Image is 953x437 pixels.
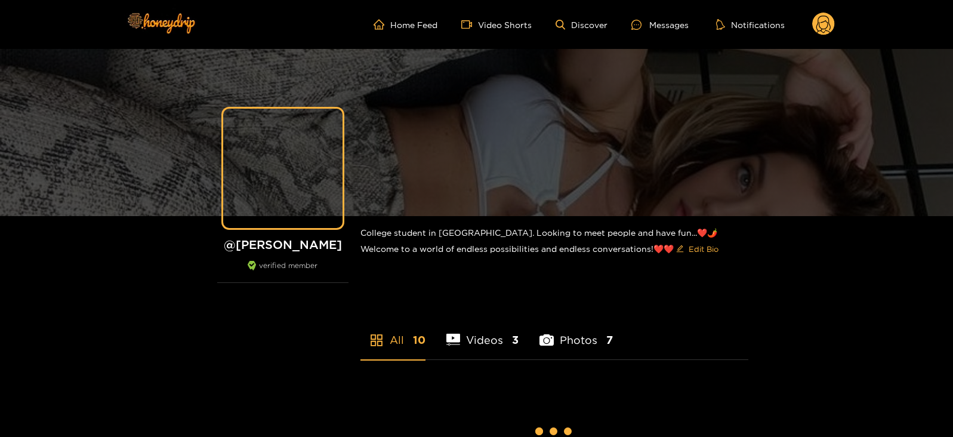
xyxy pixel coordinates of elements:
[631,18,689,32] div: Messages
[369,333,384,347] span: appstore
[606,333,613,347] span: 7
[713,19,788,30] button: Notifications
[461,19,478,30] span: video-camera
[360,306,425,359] li: All
[217,261,348,283] div: verified member
[461,19,532,30] a: Video Shorts
[512,333,519,347] span: 3
[413,333,425,347] span: 10
[556,20,607,30] a: Discover
[689,243,718,255] span: Edit Bio
[446,306,519,359] li: Videos
[374,19,390,30] span: home
[539,306,613,359] li: Photos
[360,216,748,268] div: College student in [GEOGRAPHIC_DATA]. Looking to meet people and have fun...❤️🌶️ Welcome to a wor...
[217,237,348,252] h1: @ [PERSON_NAME]
[676,245,684,254] span: edit
[674,239,721,258] button: editEdit Bio
[374,19,437,30] a: Home Feed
